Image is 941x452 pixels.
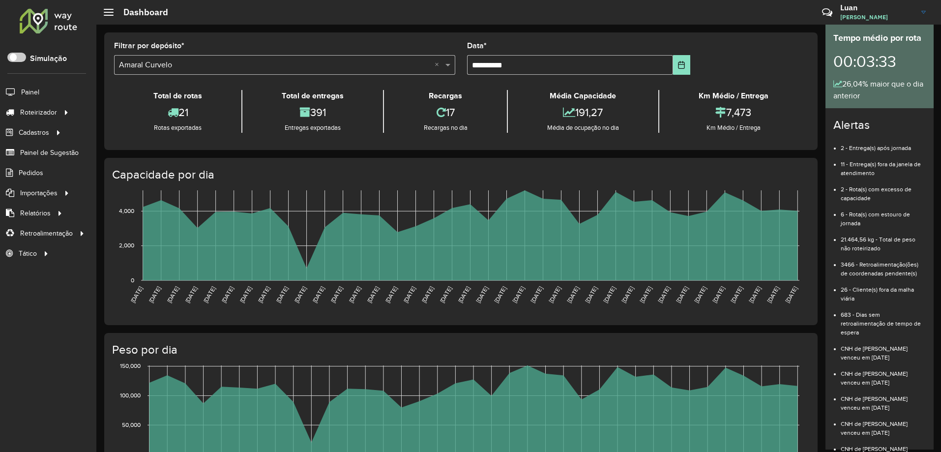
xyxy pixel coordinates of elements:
[841,136,926,152] li: 2 - Entrega(s) após jornada
[833,118,926,132] h4: Alertas
[20,107,57,118] span: Roteirizador
[257,285,271,304] text: [DATE]
[147,285,162,304] text: [DATE]
[311,285,325,304] text: [DATE]
[275,285,289,304] text: [DATE]
[384,285,398,304] text: [DATE]
[20,228,73,239] span: Retroalimentação
[386,90,504,102] div: Recargas
[730,285,744,304] text: [DATE]
[19,127,49,138] span: Cadastros
[548,285,562,304] text: [DATE]
[366,285,380,304] text: [DATE]
[833,31,926,45] div: Tempo médio por rota
[457,285,471,304] text: [DATE]
[841,412,926,437] li: CNH de [PERSON_NAME] venceu em [DATE]
[467,40,487,52] label: Data
[840,3,914,12] h3: Luan
[435,59,443,71] span: Clear all
[566,285,580,304] text: [DATE]
[510,102,656,123] div: 191,27
[475,285,489,304] text: [DATE]
[117,90,239,102] div: Total de rotas
[245,102,381,123] div: 391
[20,188,58,198] span: Importações
[120,392,141,399] text: 100,000
[841,203,926,228] li: 6 - Rota(s) com estouro de jornada
[122,422,141,428] text: 50,000
[841,152,926,178] li: 11 - Entrega(s) fora da janela de atendimento
[21,87,39,97] span: Painel
[202,285,216,304] text: [DATE]
[329,285,344,304] text: [DATE]
[602,285,617,304] text: [DATE]
[20,208,51,218] span: Relatórios
[662,102,805,123] div: 7,473
[420,285,435,304] text: [DATE]
[112,343,808,357] h4: Peso por dia
[117,102,239,123] div: 21
[817,2,838,23] a: Contato Rápido
[841,337,926,362] li: CNH de [PERSON_NAME] venceu em [DATE]
[114,7,168,18] h2: Dashboard
[748,285,762,304] text: [DATE]
[766,285,780,304] text: [DATE]
[841,278,926,303] li: 26 - Cliente(s) fora da malha viária
[657,285,671,304] text: [DATE]
[841,228,926,253] li: 21.464,56 kg - Total de peso não roteirizado
[30,53,67,64] label: Simulação
[510,123,656,133] div: Média de ocupação no dia
[840,13,914,22] span: [PERSON_NAME]
[19,248,37,259] span: Tático
[129,285,144,304] text: [DATE]
[19,168,43,178] span: Pedidos
[402,285,416,304] text: [DATE]
[220,285,235,304] text: [DATE]
[510,90,656,102] div: Média Capacidade
[439,285,453,304] text: [DATE]
[131,277,134,283] text: 0
[584,285,598,304] text: [DATE]
[245,90,381,102] div: Total de entregas
[120,363,141,369] text: 150,000
[245,123,381,133] div: Entregas exportadas
[662,90,805,102] div: Km Médio / Entrega
[711,285,726,304] text: [DATE]
[293,285,307,304] text: [DATE]
[493,285,507,304] text: [DATE]
[184,285,198,304] text: [DATE]
[166,285,180,304] text: [DATE]
[238,285,253,304] text: [DATE]
[841,178,926,203] li: 2 - Rota(s) com excesso de capacidade
[841,387,926,412] li: CNH de [PERSON_NAME] venceu em [DATE]
[20,148,79,158] span: Painel de Sugestão
[639,285,653,304] text: [DATE]
[119,242,134,249] text: 2,000
[529,285,544,304] text: [DATE]
[833,45,926,78] div: 00:03:33
[620,285,635,304] text: [DATE]
[511,285,526,304] text: [DATE]
[386,102,504,123] div: 17
[348,285,362,304] text: [DATE]
[841,362,926,387] li: CNH de [PERSON_NAME] venceu em [DATE]
[662,123,805,133] div: Km Médio / Entrega
[386,123,504,133] div: Recargas no dia
[119,208,134,214] text: 4,000
[675,285,689,304] text: [DATE]
[114,40,184,52] label: Filtrar por depósito
[693,285,707,304] text: [DATE]
[833,78,926,102] div: 26,04% maior que o dia anterior
[841,253,926,278] li: 3466 - Retroalimentação(ões) de coordenadas pendente(s)
[117,123,239,133] div: Rotas exportadas
[673,55,690,75] button: Choose Date
[112,168,808,182] h4: Capacidade por dia
[784,285,798,304] text: [DATE]
[841,303,926,337] li: 683 - Dias sem retroalimentação de tempo de espera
